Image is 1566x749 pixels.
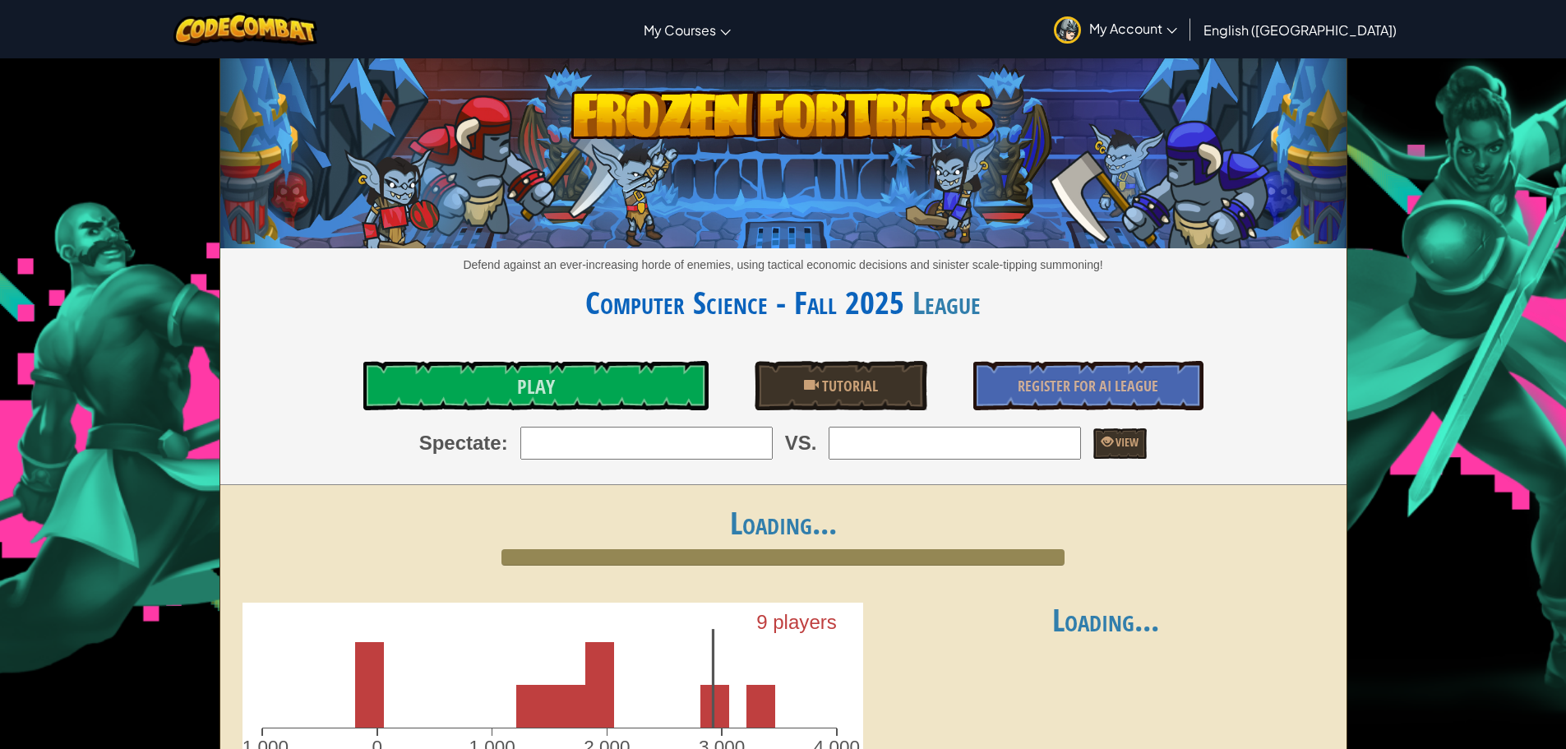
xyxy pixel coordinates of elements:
[819,376,878,396] span: Tutorial
[756,611,837,633] text: 9 players
[973,361,1203,410] a: Register for AI League
[419,429,501,457] span: Spectate
[1018,376,1158,396] span: Register for AI League
[585,280,904,324] a: Computer Science - Fall 2025
[785,429,817,457] span: VS.
[1089,20,1177,37] span: My Account
[904,280,981,324] span: League
[1046,3,1185,55] a: My Account
[173,12,317,46] img: CodeCombat logo
[220,52,1347,248] img: Frozen Fortress
[220,506,1347,540] h1: Loading...
[1203,21,1397,39] span: English ([GEOGRAPHIC_DATA])
[1195,7,1405,52] a: English ([GEOGRAPHIC_DATA])
[1054,16,1081,44] img: avatar
[755,361,927,410] a: Tutorial
[517,373,555,400] span: Play
[220,257,1347,273] p: Defend against an ever-increasing horde of enemies, using tactical economic decisions and siniste...
[644,21,716,39] span: My Courses
[501,429,508,457] span: :
[1113,434,1139,450] span: View
[635,7,739,52] a: My Courses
